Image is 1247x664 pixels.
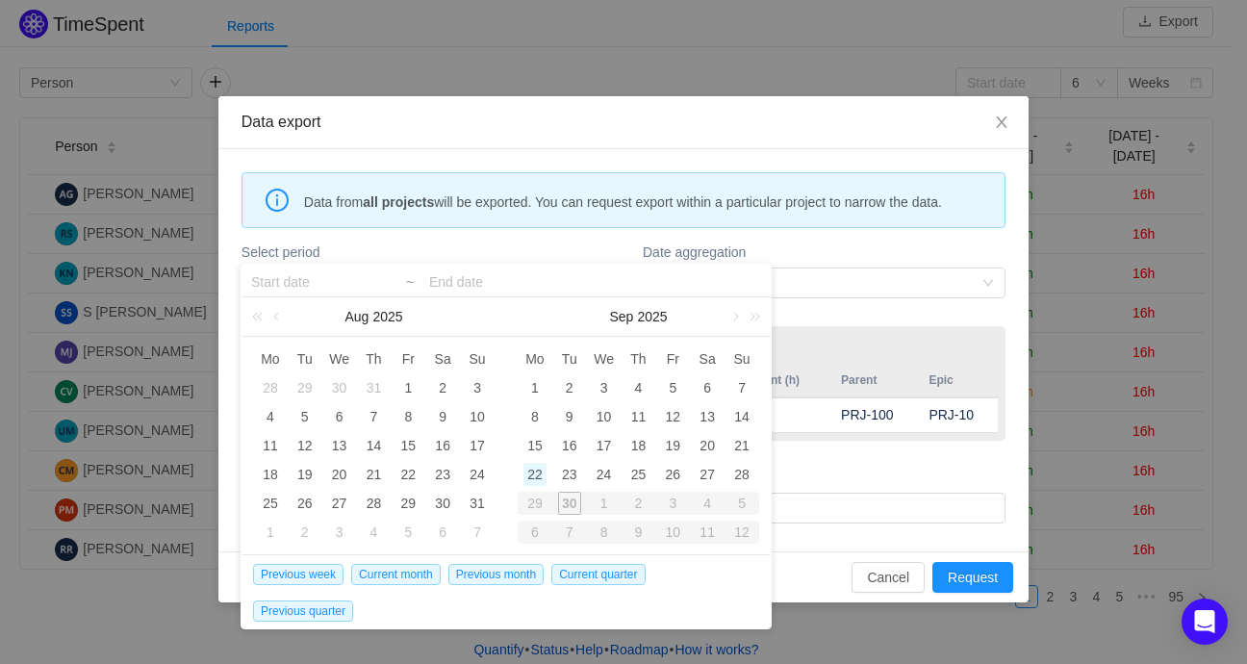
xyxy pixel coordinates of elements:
[655,373,690,402] td: September 5, 2025
[655,489,690,518] td: October 3, 2025
[655,492,690,515] div: 3
[518,492,552,515] div: 29
[518,460,552,489] td: September 22, 2025
[552,431,587,460] td: September 16, 2025
[288,373,322,402] td: July 29, 2025
[518,345,552,373] th: Mon
[690,521,725,544] div: 11
[328,463,351,486] div: 20
[322,460,357,489] td: August 20, 2025
[253,600,353,622] span: Previous quarter
[831,397,919,433] td: PRJ-100
[655,518,690,547] td: October 10, 2025
[362,521,385,544] div: 4
[552,350,587,368] span: Tu
[466,521,489,544] div: 7
[391,345,425,373] th: Fri
[593,434,616,457] div: 17
[643,243,1005,263] label: Date aggregation
[622,489,656,518] td: October 2, 2025
[607,297,635,336] a: Sep
[587,345,622,373] th: Wed
[730,463,753,486] div: 28
[661,376,684,399] div: 5
[251,270,496,294] input: Start date
[622,431,656,460] td: September 18, 2025
[391,402,425,431] td: August 8, 2025
[466,463,489,486] div: 24
[558,463,581,486] div: 23
[253,350,288,368] span: Mo
[259,521,282,544] div: 1
[322,489,357,518] td: August 27, 2025
[622,521,656,544] div: 9
[259,463,282,486] div: 18
[425,345,460,373] th: Sat
[593,463,616,486] div: 24
[425,518,460,547] td: September 6, 2025
[975,96,1029,150] button: Close
[293,405,317,428] div: 5
[357,345,392,373] th: Thu
[391,350,425,368] span: Fr
[552,489,587,518] td: September 30, 2025
[293,492,317,515] div: 26
[523,434,547,457] div: 15
[363,194,434,210] strong: all projects
[518,521,552,544] div: 6
[552,460,587,489] td: September 23, 2025
[661,405,684,428] div: 12
[253,489,288,518] td: August 25, 2025
[431,463,454,486] div: 23
[690,373,725,402] td: September 6, 2025
[587,350,622,368] span: We
[362,463,385,486] div: 21
[460,518,495,547] td: September 7, 2025
[259,405,282,428] div: 4
[725,489,759,518] td: October 5, 2025
[622,518,656,547] td: October 9, 2025
[661,463,684,486] div: 26
[362,405,385,428] div: 7
[288,460,322,489] td: August 19, 2025
[460,431,495,460] td: August 17, 2025
[655,345,690,373] th: Fri
[304,192,990,213] span: Data from will be exported. You can request export within a particular project to narrow the data.
[696,463,719,486] div: 27
[253,373,288,402] td: July 28, 2025
[690,460,725,489] td: September 27, 2025
[253,518,288,547] td: September 1, 2025
[288,489,322,518] td: August 26, 2025
[466,405,489,428] div: 10
[696,405,719,428] div: 13
[431,405,454,428] div: 9
[593,405,616,428] div: 10
[259,492,282,515] div: 25
[391,518,425,547] td: September 5, 2025
[552,492,587,515] div: 30
[396,492,420,515] div: 29
[626,434,649,457] div: 18
[351,564,441,585] span: Current month
[357,373,392,402] td: July 31, 2025
[460,345,495,373] th: Sun
[253,460,288,489] td: August 18, 2025
[322,518,357,547] td: September 3, 2025
[460,460,495,489] td: August 24, 2025
[425,431,460,460] td: August 16, 2025
[587,431,622,460] td: September 17, 2025
[391,431,425,460] td: August 15, 2025
[994,115,1009,130] i: icon: close
[725,518,759,547] td: October 12, 2025
[396,463,420,486] div: 22
[558,376,581,399] div: 2
[622,373,656,402] td: September 4, 2025
[322,350,357,368] span: We
[690,350,725,368] span: Sa
[518,518,552,547] td: October 6, 2025
[343,297,370,336] a: Aug
[690,492,725,515] div: 4
[587,521,622,544] div: 8
[288,518,322,547] td: September 2, 2025
[558,405,581,428] div: 9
